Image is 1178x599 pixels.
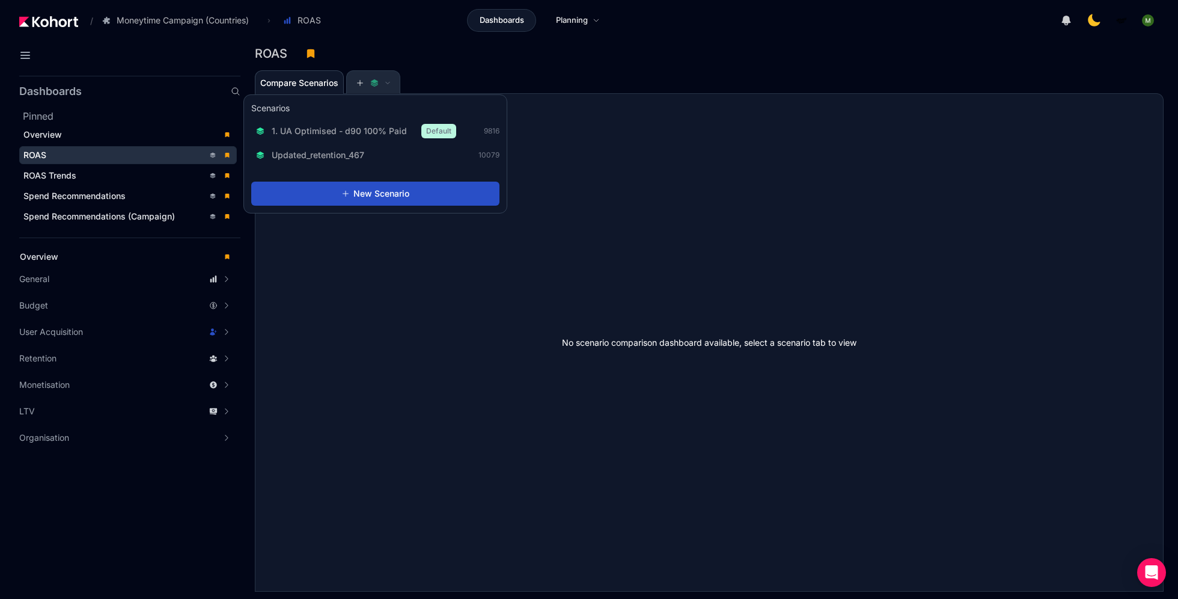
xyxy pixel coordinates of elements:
[421,124,456,138] span: Default
[251,146,376,165] button: Updated_retention_467
[23,150,46,160] span: ROAS
[353,188,409,200] span: New Scenario
[1115,14,1128,26] img: logo_MoneyTimeLogo_1_20250619094856634230.png
[265,16,273,25] span: ›
[19,379,70,391] span: Monetisation
[96,10,261,31] button: Moneytime Campaign (Countries)
[467,9,536,32] a: Dashboards
[16,248,237,266] a: Overview
[23,129,62,140] span: Overview
[19,207,237,226] a: Spend Recommendations (Campaign)
[272,149,364,161] span: Updated_retention_467
[19,167,237,185] a: ROAS Trends
[19,273,49,285] span: General
[19,86,82,97] h2: Dashboards
[81,14,93,27] span: /
[251,102,290,117] h3: Scenarios
[23,211,175,221] span: Spend Recommendations (Campaign)
[23,191,126,201] span: Spend Recommendations
[19,405,35,417] span: LTV
[276,10,334,31] button: ROAS
[480,14,524,26] span: Dashboards
[19,126,237,144] a: Overview
[19,146,237,164] a: ROAS
[255,48,294,60] h3: ROAS
[19,187,237,205] a: Spend Recommendations
[20,251,58,262] span: Overview
[251,120,461,142] button: 1. UA Optimised - d90 100% PaidDefault
[19,432,69,444] span: Organisation
[543,9,612,32] a: Planning
[255,94,1163,591] div: No scenario comparison dashboard available, select a scenario tab to view
[23,109,240,123] h2: Pinned
[19,16,78,27] img: Kohort logo
[19,299,48,312] span: Budget
[1137,558,1166,587] div: Open Intercom Messenger
[251,182,499,206] button: New Scenario
[556,14,588,26] span: Planning
[478,150,499,160] span: 10079
[484,126,499,136] span: 9816
[19,326,83,338] span: User Acquisition
[117,14,249,26] span: Moneytime Campaign (Countries)
[298,14,321,26] span: ROAS
[272,125,407,137] span: 1. UA Optimised - d90 100% Paid
[19,352,56,364] span: Retention
[260,79,338,87] span: Compare Scenarios
[23,170,76,180] span: ROAS Trends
